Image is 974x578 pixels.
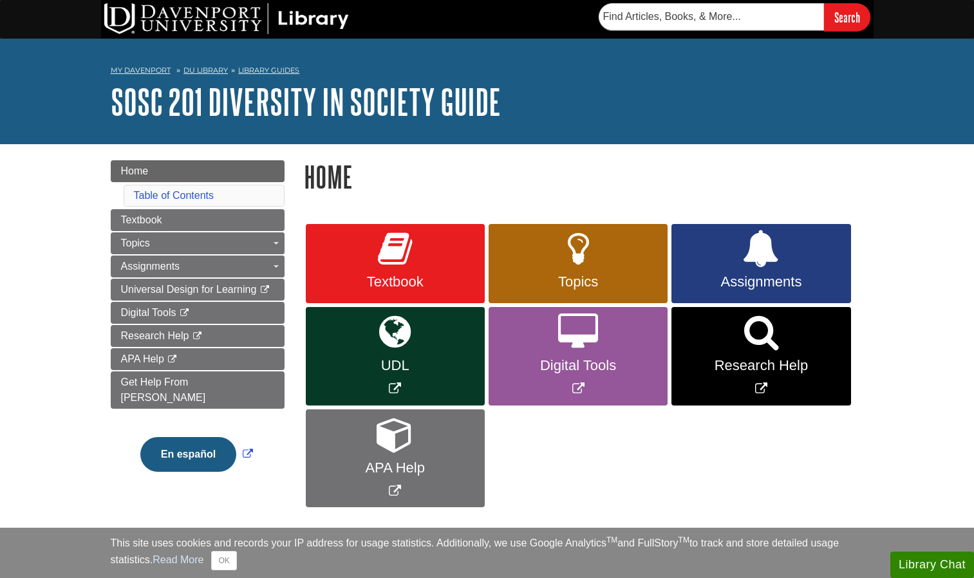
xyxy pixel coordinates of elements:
[111,160,285,494] div: Guide Page Menu
[111,65,171,76] a: My Davenport
[679,536,689,545] sup: TM
[121,377,206,403] span: Get Help From [PERSON_NAME]
[111,62,864,82] nav: breadcrumb
[167,355,178,364] i: This link opens in a new window
[304,160,864,193] h1: Home
[183,66,228,75] a: DU Library
[140,437,236,472] button: En español
[238,66,299,75] a: Library Guides
[890,552,974,578] button: Library Chat
[599,3,870,31] form: Searches DU Library's articles, books, and more
[121,214,162,225] span: Textbook
[259,286,270,294] i: This link opens in a new window
[111,209,285,231] a: Textbook
[121,238,150,248] span: Topics
[315,274,475,290] span: Textbook
[489,224,668,304] a: Topics
[111,256,285,277] a: Assignments
[137,449,256,460] a: Link opens in new window
[121,353,164,364] span: APA Help
[179,309,190,317] i: This link opens in a new window
[671,307,850,406] a: Link opens in new window
[104,3,349,34] img: DU Library
[489,307,668,406] a: Link opens in new window
[111,536,864,570] div: This site uses cookies and records your IP address for usage statistics. Additionally, we use Goo...
[134,190,214,201] a: Table of Contents
[111,160,285,182] a: Home
[121,261,180,272] span: Assignments
[192,332,203,340] i: This link opens in a new window
[111,302,285,324] a: Digital Tools
[606,536,617,545] sup: TM
[111,371,285,409] a: Get Help From [PERSON_NAME]
[111,348,285,370] a: APA Help
[824,3,870,31] input: Search
[121,284,257,295] span: Universal Design for Learning
[111,325,285,347] a: Research Help
[121,307,176,318] span: Digital Tools
[121,330,189,341] span: Research Help
[111,82,501,122] a: SOSC 201 Diversity in Society Guide
[315,357,475,374] span: UDL
[306,409,485,508] a: Link opens in new window
[315,460,475,476] span: APA Help
[111,279,285,301] a: Universal Design for Learning
[306,307,485,406] a: Link opens in new window
[111,232,285,254] a: Topics
[498,357,658,374] span: Digital Tools
[681,357,841,374] span: Research Help
[498,274,658,290] span: Topics
[306,224,485,304] a: Textbook
[599,3,824,30] input: Find Articles, Books, & More...
[211,551,236,570] button: Close
[681,274,841,290] span: Assignments
[121,165,149,176] span: Home
[671,224,850,304] a: Assignments
[153,554,203,565] a: Read More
